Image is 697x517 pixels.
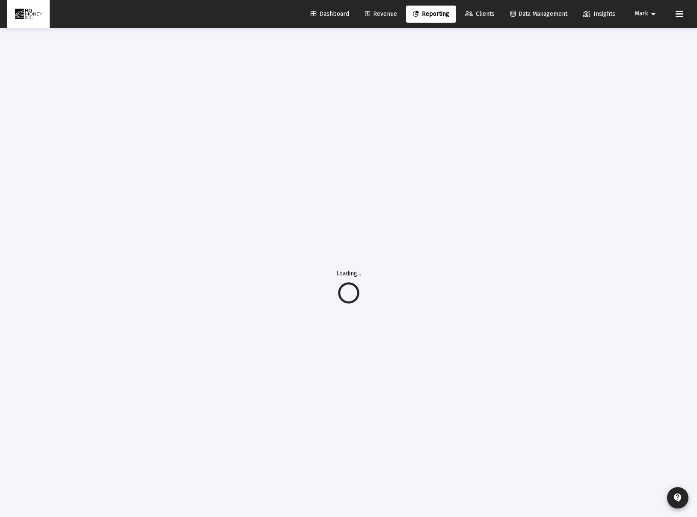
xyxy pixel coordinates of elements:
[576,6,622,23] a: Insights
[365,10,397,18] span: Revenue
[311,10,349,18] span: Dashboard
[304,6,356,23] a: Dashboard
[510,10,567,18] span: Data Management
[413,10,449,18] span: Reporting
[358,6,404,23] a: Revenue
[13,6,43,23] img: Dashboard
[673,493,683,503] mat-icon: contact_support
[624,5,669,22] button: Mark
[504,6,574,23] a: Data Management
[635,10,648,18] span: Mark
[406,6,456,23] a: Reporting
[458,6,501,23] a: Clients
[648,6,658,23] mat-icon: arrow_drop_down
[465,10,495,18] span: Clients
[583,10,615,18] span: Insights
